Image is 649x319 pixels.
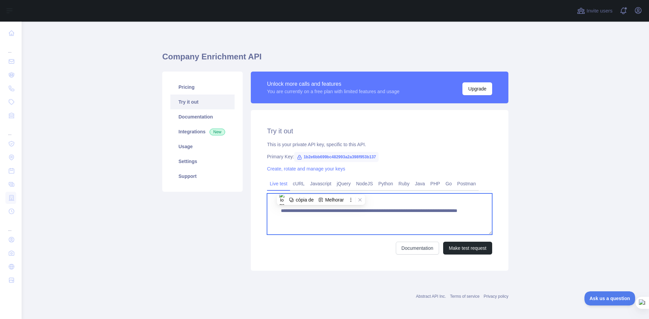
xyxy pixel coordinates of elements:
[170,95,235,109] a: Try it out
[294,152,379,162] span: 1b2e6bb699bc482993a2a398f953b137
[484,294,508,299] a: Privacy policy
[162,51,508,68] h1: Company Enrichment API
[267,88,400,95] div: You are currently on a free plan with limited features and usage
[443,242,492,255] button: Make test request
[267,126,492,136] h2: Try it out
[584,291,635,305] iframe: Toggle Customer Support
[462,82,492,95] button: Upgrade
[5,41,16,54] div: ...
[428,178,443,189] a: PHP
[267,153,492,160] div: Primary Key:
[267,166,345,171] a: Create, rotate and manage your keys
[450,294,479,299] a: Terms of service
[353,178,376,189] a: NodeJS
[290,178,307,189] a: cURL
[5,219,16,232] div: ...
[267,80,400,88] div: Unlock more calls and features
[412,178,428,189] a: Java
[376,178,396,189] a: Python
[396,178,412,189] a: Ruby
[170,139,235,154] a: Usage
[267,178,290,189] a: Live test
[443,178,455,189] a: Go
[334,178,353,189] a: jQuery
[170,154,235,169] a: Settings
[586,7,612,15] span: Invite users
[170,80,235,95] a: Pricing
[170,109,235,124] a: Documentation
[210,129,225,135] span: New
[267,141,492,148] div: This is your private API key, specific to this API.
[396,242,439,255] a: Documentation
[170,169,235,184] a: Support
[416,294,446,299] a: Abstract API Inc.
[5,123,16,136] div: ...
[576,5,614,16] button: Invite users
[170,124,235,139] a: Integrations New
[455,178,479,189] a: Postman
[307,178,334,189] a: Javascript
